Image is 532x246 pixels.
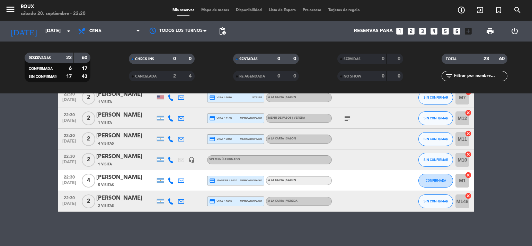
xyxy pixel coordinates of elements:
[96,131,155,140] div: [PERSON_NAME]
[511,27,519,35] i: power_settings_new
[209,177,237,184] span: master * 6035
[441,27,450,36] i: looks_5
[418,27,427,36] i: looks_3
[424,199,448,203] span: SIN CONFIRMAR
[277,56,280,61] strong: 0
[465,151,472,158] i: cancel
[476,6,484,14] i: exit_to_app
[325,8,363,12] span: Tarjetas de regalo
[418,174,453,188] button: CONFIRMADA
[209,94,232,101] span: visa * 6610
[268,117,305,119] span: Menú de pasos | VEREDA
[61,193,78,201] span: 22:30
[277,74,280,79] strong: 0
[232,8,265,12] span: Disponibilidad
[61,110,78,118] span: 22:30
[61,181,78,189] span: [DATE]
[189,74,193,79] strong: 4
[418,132,453,146] button: SIN CONFIRMAR
[265,8,299,12] span: Lista de Espera
[98,203,114,209] span: 2 Visitas
[424,95,448,99] span: SIN CONFIRMAR
[465,109,472,116] i: cancel
[418,153,453,167] button: SIN CONFIRMAR
[252,95,262,100] span: stripe
[29,75,56,79] span: SIN CONFIRMAR
[465,130,472,137] i: cancel
[82,66,89,71] strong: 17
[209,115,215,121] i: credit_card
[407,27,416,36] i: looks_two
[96,152,155,161] div: [PERSON_NAME]
[218,27,227,35] span: pending_actions
[82,55,89,60] strong: 60
[513,6,522,14] i: search
[495,6,503,14] i: turned_in_not
[61,173,78,181] span: 22:30
[61,201,78,209] span: [DATE]
[173,74,176,79] strong: 2
[209,198,215,204] i: credit_card
[239,57,258,61] span: SENTADAS
[209,198,232,204] span: visa * 6683
[209,158,240,161] span: Sin menú asignado
[61,90,78,98] span: 22:30
[502,21,527,42] div: LOG OUT
[382,56,384,61] strong: 0
[293,56,298,61] strong: 0
[209,136,215,142] i: credit_card
[354,28,393,34] span: Reservas para
[499,56,506,61] strong: 60
[418,194,453,208] button: SIN CONFIRMAR
[169,8,198,12] span: Mis reservas
[445,72,453,80] i: filter_list
[239,75,265,78] span: RE AGENDADA
[64,27,73,35] i: arrow_drop_down
[344,57,361,61] span: SERVIDAS
[344,75,361,78] span: NO SHOW
[209,136,232,142] span: visa * 6852
[82,194,95,208] span: 2
[96,90,155,99] div: [PERSON_NAME]
[209,115,232,121] span: visa * 9185
[89,29,101,34] span: Cena
[66,55,72,60] strong: 23
[61,160,78,168] span: [DATE]
[452,27,461,36] i: looks_6
[98,99,112,105] span: 1 Visita
[69,66,72,71] strong: 6
[343,114,352,122] i: subject
[61,152,78,160] span: 22:30
[66,74,72,79] strong: 17
[82,153,95,167] span: 2
[189,56,193,61] strong: 0
[29,56,51,60] span: RESERVADAS
[426,179,446,182] span: CONFIRMADA
[446,57,456,61] span: TOTAL
[429,27,438,36] i: looks_4
[135,57,154,61] span: CHECK INS
[82,174,95,188] span: 4
[209,94,215,101] i: credit_card
[5,4,16,15] i: menu
[465,172,472,179] i: cancel
[135,75,157,78] span: CANCELADA
[268,179,296,182] span: A la Carta | SALON
[418,111,453,125] button: SIN CONFIRMAR
[61,118,78,126] span: [DATE]
[465,192,472,199] i: cancel
[484,56,489,61] strong: 23
[96,194,155,203] div: [PERSON_NAME]
[268,96,296,99] span: A la Carta | SALON
[209,177,215,184] i: credit_card
[82,111,95,125] span: 2
[82,132,95,146] span: 2
[382,74,384,79] strong: 0
[398,74,402,79] strong: 0
[98,182,114,188] span: 5 Visitas
[198,8,232,12] span: Mapa de mesas
[424,158,448,162] span: SIN CONFIRMAR
[173,56,176,61] strong: 0
[418,91,453,104] button: SIN CONFIRMAR
[21,10,86,17] div: sábado 20. septiembre - 22:20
